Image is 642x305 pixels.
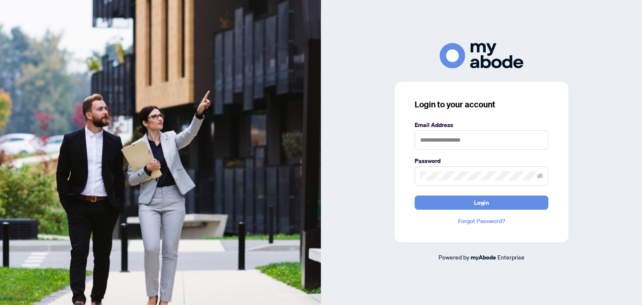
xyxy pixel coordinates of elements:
span: Enterprise [497,253,525,261]
a: Forgot Password? [415,216,548,226]
button: Login [415,196,548,210]
span: Powered by [438,253,469,261]
a: myAbode [471,253,496,262]
label: Email Address [415,120,548,130]
span: Login [474,196,489,209]
label: Password [415,156,548,165]
h3: Login to your account [415,99,548,110]
span: eye-invisible [537,173,543,179]
img: ma-logo [440,43,523,69]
